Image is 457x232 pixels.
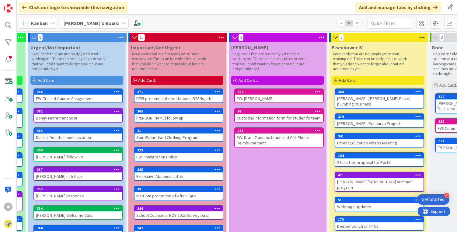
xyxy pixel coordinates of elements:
[335,88,424,109] a: 368[PERSON_NAME] ([PERSON_NAME] Place) plumbing business
[34,89,122,102] div: 366FW: Traliant Course Assignment
[137,109,223,113] div: 365
[34,167,122,172] div: 357
[338,198,424,202] div: 51
[335,95,424,108] div: [PERSON_NAME] ([PERSON_NAME] Place) plumbing business
[34,211,122,219] div: [PERSON_NAME] Welcome Calls
[32,52,107,71] p: Keep cards that are not ready yet to start working on. These can be early ideas or work that you ...
[134,167,223,172] div: 345
[30,44,80,50] span: Urgent/Not Important
[34,172,122,180] div: [PERSON_NAME] catch up
[134,172,223,180] div: Excessive Absence Letter
[34,186,122,192] div: 355
[134,128,223,133] div: 41
[31,19,48,27] span: Kanban
[37,206,122,211] div: 354
[422,196,445,203] div: Get Started
[134,88,223,103] a: 371DEIB presence at orientations, B2SNs, etc.
[338,173,424,177] div: 47
[234,108,324,123] a: 98Custodial information form for student's team
[34,186,122,200] div: 355[PERSON_NAME] response
[137,148,223,152] div: 323
[137,226,223,230] div: 342
[34,153,122,161] div: [PERSON_NAME] follow up
[333,52,408,71] p: Keep cards that are not ready yet to start working on. These can be early ideas or work that you ...
[134,211,223,219] div: School Counselor EOY 2025 Survey Data
[444,193,449,198] div: 4
[33,88,123,103] a: 366FW: Traliant Course Assignment
[34,147,122,161] div: 349[PERSON_NAME] follow up
[134,147,223,161] a: 323FW: Immigration Policy
[335,158,424,166] div: SEL Letter proposal for Portal
[355,2,441,13] div: Add and manage tabs by clicking
[38,78,57,83] span: Add Card...
[134,89,223,95] div: 371
[338,217,424,222] div: 178
[33,108,123,123] a: 362Bonny retirement note
[134,127,223,142] a: 41SpiritWear Used Clothing Program
[238,109,323,113] div: 98
[34,133,122,141] div: Dunkin' Donuts communication
[134,166,223,181] a: 345Excessive Absence Letter
[37,129,122,133] div: 363
[34,128,122,141] div: 363Dunkin' Donuts communication
[34,109,122,122] div: 362Bonny retirement note
[134,109,223,122] div: 365[PERSON_NAME] follow up
[134,89,223,102] div: 371DEIB presence at orientations, B2SNs, etc.
[337,20,345,26] span: 1x
[34,167,122,180] div: 357[PERSON_NAME] catch up
[134,114,223,122] div: [PERSON_NAME] follow up
[34,206,122,211] div: 354
[134,128,223,141] div: 41SpiritWear Used Clothing Program
[232,52,308,71] p: Keep cards that are not ready yet to start working on. These can be early ideas or work that you ...
[439,34,444,41] span: 3
[33,127,123,142] a: 363Dunkin' Donuts communication
[335,119,424,127] div: [PERSON_NAME]: Research Project
[239,78,258,83] span: Add Card...
[335,172,424,192] a: 47[PERSON_NAME] [MEDICAL_DATA] summer program
[335,133,424,147] div: 341Parent Education Videos Meeting
[339,78,358,83] span: Add Card...
[134,147,223,153] div: 323
[34,95,122,102] div: FW: Traliant Course Assignment
[335,222,424,230] div: Deeper bench on PTCs
[137,206,223,211] div: 346
[335,153,424,166] div: 164SEL Letter proposal for Portal
[235,114,323,122] div: Custodial information form for student's team
[137,187,223,191] div: 49
[134,206,223,211] div: 346
[37,187,122,191] div: 355
[332,44,363,50] span: Eisenhower IV
[34,225,122,231] div: 344
[234,127,324,147] a: 265FW: Draft: Transportation and Cell Phone Reimbursement
[335,152,424,167] a: 164SEL Letter proposal for Portal
[34,147,122,153] div: 349
[137,168,223,172] div: 345
[335,113,424,128] a: 319[PERSON_NAME]: Research Project
[134,153,223,161] div: FW: Immigration Policy
[37,148,122,152] div: 349
[345,20,353,26] span: 2x
[132,52,208,71] p: Keep cards that are not ready yet to start working on. These can be early ideas or work that you ...
[368,18,413,29] input: Quick Filter...
[335,172,424,178] div: 47
[335,114,424,127] div: 319[PERSON_NAME]: Research Project
[34,128,122,133] div: 363
[235,109,323,114] div: 98
[33,147,123,161] a: 349[PERSON_NAME] follow up
[238,90,323,94] div: 369
[234,88,324,103] a: 369FW: [PERSON_NAME]
[335,216,424,231] a: 178Deeper bench on PTCs
[19,2,128,13] div: Click our logo to show/hide this navigation
[338,90,424,94] div: 368
[335,217,424,222] div: 178
[235,89,323,95] div: 369
[34,206,122,219] div: 354[PERSON_NAME] Welcome Calls
[134,192,223,200] div: MarCom promotion of After-Care
[353,20,361,26] span: 3x
[335,197,424,203] div: 51
[335,217,424,230] div: 178Deeper bench on PTCs
[131,44,181,50] span: Important/Not Urgent
[335,197,424,211] div: 51Webpage Updates
[4,220,12,228] img: avatar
